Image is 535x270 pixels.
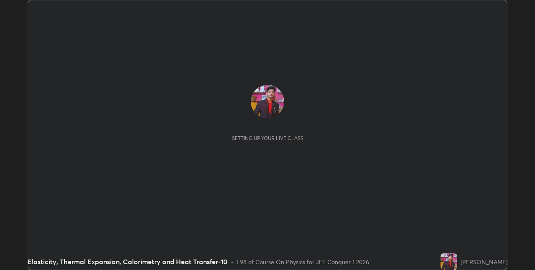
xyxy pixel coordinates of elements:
[461,257,507,266] div: [PERSON_NAME]
[28,257,227,267] div: Elasticity, Thermal Expansion, Calorimetry and Heat Transfer-10
[231,257,234,266] div: •
[237,257,369,266] div: L98 of Course On Physics for JEE Conquer 1 2026
[441,253,457,270] img: 62741a6fc56e4321a437aeefe8689af7.22033213_3
[232,135,303,141] div: Setting up your live class
[251,85,284,118] img: 62741a6fc56e4321a437aeefe8689af7.22033213_3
